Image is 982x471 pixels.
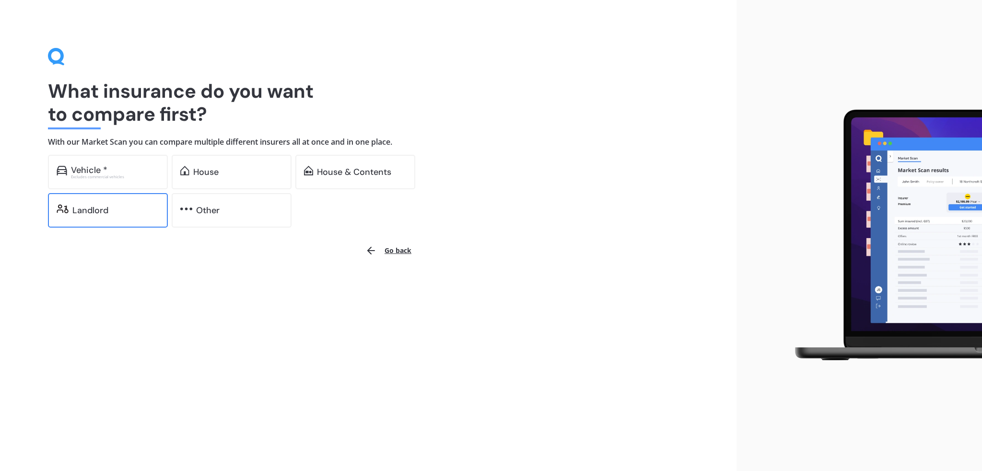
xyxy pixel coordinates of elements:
[57,166,67,175] img: car.f15378c7a67c060ca3f3.svg
[360,239,417,262] button: Go back
[180,204,192,214] img: other.81dba5aafe580aa69f38.svg
[304,166,313,175] img: home-and-contents.b802091223b8502ef2dd.svg
[180,166,189,175] img: home.91c183c226a05b4dc763.svg
[193,167,219,177] div: House
[71,165,107,175] div: Vehicle *
[71,175,159,179] div: Excludes commercial vehicles
[196,206,220,215] div: Other
[72,206,108,215] div: Landlord
[781,104,982,368] img: laptop.webp
[48,137,689,147] h4: With our Market Scan you can compare multiple different insurers all at once and in one place.
[317,167,391,177] div: House & Contents
[48,80,689,126] h1: What insurance do you want to compare first?
[57,204,69,214] img: landlord.470ea2398dcb263567d0.svg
